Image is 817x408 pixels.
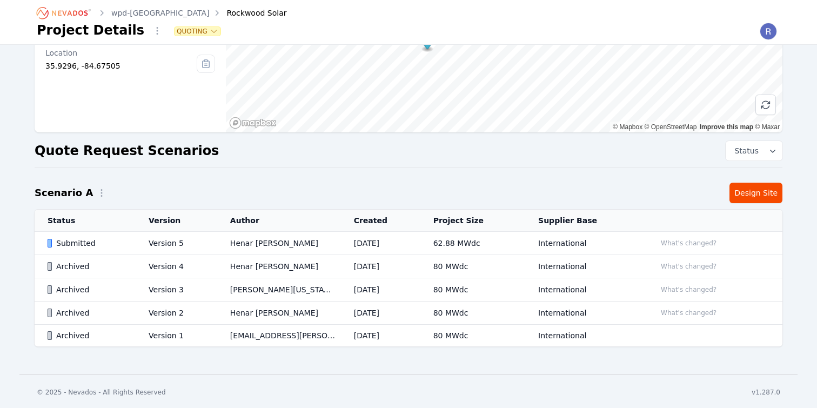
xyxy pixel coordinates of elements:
[420,278,525,302] td: 80 MWdc
[752,388,780,397] div: v1.287.0
[420,255,525,278] td: 80 MWdc
[45,61,197,71] div: 35.9296, -84.67505
[35,210,136,232] th: Status
[525,302,643,325] td: International
[420,232,525,255] td: 62.88 MWdc
[525,325,643,347] td: International
[37,22,144,39] h1: Project Details
[175,27,220,36] button: Quoting
[35,232,782,255] tr: SubmittedVersion 5Henar [PERSON_NAME][DATE]62.88 MWdcInternationalWhat's changed?
[35,302,782,325] tr: ArchivedVersion 2Henar [PERSON_NAME][DATE]80 MWdcInternationalWhat's changed?
[45,48,197,58] div: Location
[420,302,525,325] td: 80 MWdc
[525,255,643,278] td: International
[217,255,341,278] td: Henar [PERSON_NAME]
[35,142,219,159] h2: Quote Request Scenarios
[37,4,287,22] nav: Breadcrumb
[525,210,643,232] th: Supplier Base
[136,232,217,255] td: Version 5
[341,278,420,302] td: [DATE]
[656,237,721,249] button: What's changed?
[136,255,217,278] td: Version 4
[136,278,217,302] td: Version 3
[341,302,420,325] td: [DATE]
[217,302,341,325] td: Henar [PERSON_NAME]
[341,210,420,232] th: Created
[700,123,753,131] a: Improve this map
[645,123,697,131] a: OpenStreetMap
[48,284,130,295] div: Archived
[48,261,130,272] div: Archived
[613,123,642,131] a: Mapbox
[341,325,420,347] td: [DATE]
[525,278,643,302] td: International
[136,325,217,347] td: Version 1
[217,278,341,302] td: [PERSON_NAME][US_STATE]
[35,325,782,347] tr: ArchivedVersion 1[EMAIL_ADDRESS][PERSON_NAME][DOMAIN_NAME][DATE]80 MWdcInternational
[229,117,277,129] a: Mapbox homepage
[656,260,721,272] button: What's changed?
[729,183,782,203] a: Design Site
[136,302,217,325] td: Version 2
[656,307,721,319] button: What's changed?
[755,123,780,131] a: Maxar
[217,210,341,232] th: Author
[760,23,777,40] img: Riley Caron
[35,185,93,200] h2: Scenario A
[217,325,341,347] td: [EMAIL_ADDRESS][PERSON_NAME][DOMAIN_NAME]
[48,307,130,318] div: Archived
[211,8,286,18] div: Rockwood Solar
[730,145,759,156] span: Status
[35,255,782,278] tr: ArchivedVersion 4Henar [PERSON_NAME][DATE]80 MWdcInternationalWhat's changed?
[341,232,420,255] td: [DATE]
[48,238,130,249] div: Submitted
[35,278,782,302] tr: ArchivedVersion 3[PERSON_NAME][US_STATE][DATE]80 MWdcInternationalWhat's changed?
[37,388,166,397] div: © 2025 - Nevados - All Rights Reserved
[656,284,721,296] button: What's changed?
[341,255,420,278] td: [DATE]
[525,232,643,255] td: International
[420,325,525,347] td: 80 MWdc
[420,210,525,232] th: Project Size
[217,232,341,255] td: Henar [PERSON_NAME]
[48,330,130,341] div: Archived
[111,8,209,18] a: wpd-[GEOGRAPHIC_DATA]
[726,141,782,160] button: Status
[136,210,217,232] th: Version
